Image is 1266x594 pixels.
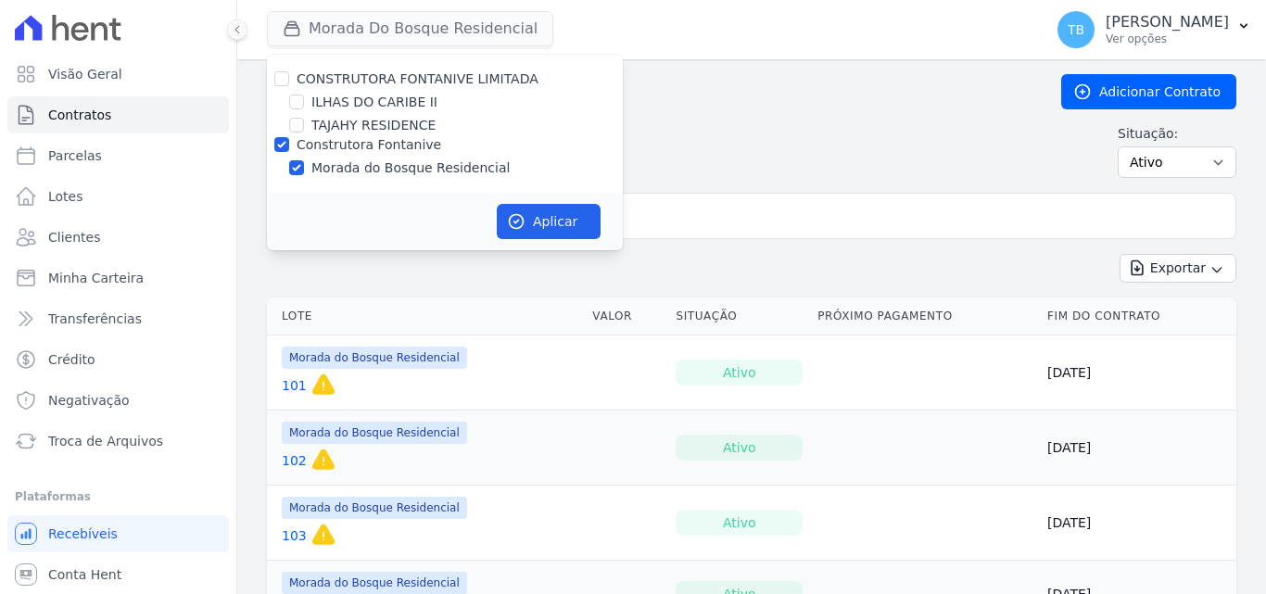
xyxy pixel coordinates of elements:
[297,137,441,152] label: Construtora Fontanive
[48,228,100,246] span: Clientes
[1040,411,1236,486] td: [DATE]
[7,423,229,460] a: Troca de Arquivos
[48,432,163,450] span: Troca de Arquivos
[311,116,436,135] label: TAJAHY RESIDENCE
[7,56,229,93] a: Visão Geral
[282,451,307,470] a: 102
[48,350,95,369] span: Crédito
[497,204,601,239] button: Aplicar
[282,347,467,369] span: Morada do Bosque Residencial
[7,382,229,419] a: Negativação
[282,422,467,444] span: Morada do Bosque Residencial
[585,297,668,335] th: Valor
[282,376,307,395] a: 101
[48,65,122,83] span: Visão Geral
[298,197,1228,234] input: Buscar por nome do lote
[668,297,810,335] th: Situação
[1043,4,1266,56] button: TB [PERSON_NAME] Ver opções
[19,531,63,575] iframe: Intercom live chat
[48,391,130,410] span: Negativação
[48,146,102,165] span: Parcelas
[48,106,111,124] span: Contratos
[1040,297,1236,335] th: Fim do Contrato
[1106,32,1229,46] p: Ver opções
[15,486,222,508] div: Plataformas
[676,360,803,385] div: Ativo
[1120,254,1236,283] button: Exportar
[7,178,229,215] a: Lotes
[7,259,229,297] a: Minha Carteira
[297,71,538,86] label: CONSTRUTORA FONTANIVE LIMITADA
[7,300,229,337] a: Transferências
[7,556,229,593] a: Conta Hent
[1040,335,1236,411] td: [DATE]
[7,96,229,133] a: Contratos
[810,297,1040,335] th: Próximo Pagamento
[7,341,229,378] a: Crédito
[267,11,553,46] button: Morada Do Bosque Residencial
[48,310,142,328] span: Transferências
[311,93,437,112] label: ILHAS DO CARIBE II
[282,497,467,519] span: Morada do Bosque Residencial
[1061,74,1236,109] a: Adicionar Contrato
[48,187,83,206] span: Lotes
[282,572,467,594] span: Morada do Bosque Residencial
[48,269,144,287] span: Minha Carteira
[7,219,229,256] a: Clientes
[48,524,118,543] span: Recebíveis
[676,435,803,461] div: Ativo
[267,297,585,335] th: Lote
[1106,13,1229,32] p: [PERSON_NAME]
[676,510,803,536] div: Ativo
[1068,23,1084,36] span: TB
[7,137,229,174] a: Parcelas
[7,515,229,552] a: Recebíveis
[267,75,1032,108] h2: Contratos
[1118,124,1236,143] label: Situação:
[311,158,510,178] label: Morada do Bosque Residencial
[282,526,307,545] a: 103
[48,565,121,584] span: Conta Hent
[1040,486,1236,561] td: [DATE]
